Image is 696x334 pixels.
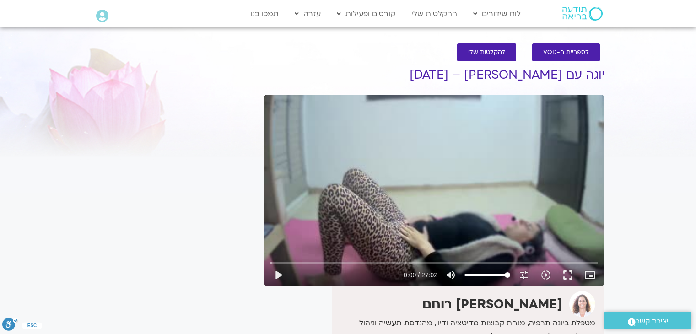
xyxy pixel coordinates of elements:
[264,68,604,82] h1: יוגה עם [PERSON_NAME] – [DATE]
[543,49,589,56] span: לספריית ה-VOD
[569,291,595,317] img: אורנה סמלסון רוחם
[532,43,600,61] a: לספריית ה-VOD
[562,7,603,21] img: תודעה בריאה
[457,43,516,61] a: להקלטות שלי
[468,49,505,56] span: להקלטות שלי
[636,315,669,328] span: יצירת קשר
[290,5,325,22] a: עזרה
[332,5,400,22] a: קורסים ופעילות
[422,296,562,313] strong: [PERSON_NAME] רוחם
[469,5,525,22] a: לוח שידורים
[604,312,691,329] a: יצירת קשר
[407,5,462,22] a: ההקלטות שלי
[246,5,283,22] a: תמכו בנו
